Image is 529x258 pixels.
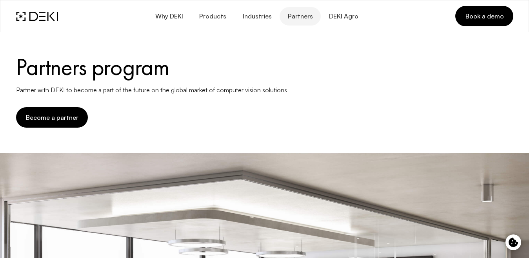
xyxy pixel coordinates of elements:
span: Book a demo [465,12,504,20]
button: Products [191,7,234,26]
span: Industries [242,13,271,20]
a: DEKI Agro [321,7,366,26]
span: Become a partner [25,113,78,122]
span: DEKI Agro [329,13,358,20]
button: Become a partner [16,107,88,128]
span: Partners [287,13,313,20]
span: Why DEKI [155,13,183,20]
a: Partners [280,7,321,26]
p: Partner with DEKI to become a part of the future on the global market of computer vision solutions [16,85,318,95]
button: Industries [234,7,279,26]
button: Why DEKI [147,7,191,26]
h1: Partners program [16,55,513,79]
span: Products [199,13,226,20]
button: Cookie control [505,234,521,250]
img: DEKI Logo [16,11,58,21]
a: Book a demo [455,6,513,26]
